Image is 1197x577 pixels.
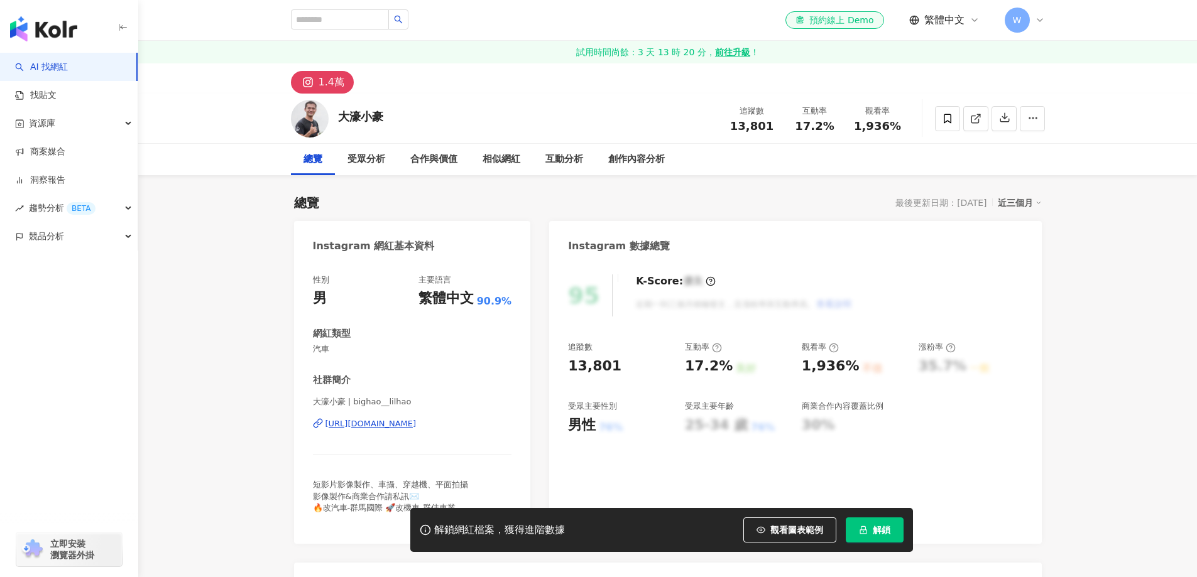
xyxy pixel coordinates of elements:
div: 解鎖網紅檔案，獲得進階數據 [434,524,565,537]
div: 13,801 [568,357,621,376]
div: 相似網紅 [483,152,520,167]
span: 汽車 [313,343,512,355]
div: 近三個月 [998,195,1042,211]
div: 網紅類型 [313,327,351,340]
span: W [1013,13,1022,27]
div: 受眾分析 [347,152,385,167]
span: 13,801 [730,119,773,132]
a: 找貼文 [15,89,57,102]
div: 最後更新日期：[DATE] [895,198,987,208]
div: 受眾主要性別 [568,401,617,412]
img: KOL Avatar [291,100,329,138]
div: 互動率 [685,342,722,353]
span: 17.2% [795,120,834,132]
span: 觀看圖表範例 [770,525,823,535]
div: 追蹤數 [568,342,593,353]
span: 90.9% [477,294,512,308]
span: 趨勢分析 [29,194,96,222]
button: 解鎖 [846,517,904,542]
div: 主要語言 [418,274,451,286]
a: 預約線上 Demo [785,11,883,29]
div: 合作與價值 [410,152,457,167]
span: 立即安裝 瀏覽器外掛 [50,538,94,561]
span: 1,936% [854,120,901,132]
a: [URL][DOMAIN_NAME] [313,418,512,429]
button: 1.4萬 [291,71,354,94]
span: 繁體中文 [924,13,965,27]
a: chrome extension立即安裝 瀏覽器外掛 [16,532,122,566]
div: 社群簡介 [313,374,351,387]
div: 1,936% [802,357,860,376]
a: 試用時間尚餘：3 天 13 時 20 分，前往升級！ [138,41,1197,63]
div: K-Score : [636,274,716,288]
div: 預約線上 Demo [795,14,873,26]
div: 男 [313,289,327,308]
img: logo [10,16,77,41]
div: 觀看率 [854,105,902,117]
img: chrome extension [20,539,45,559]
div: 互動分析 [545,152,583,167]
div: Instagram 網紅基本資料 [313,239,435,253]
div: 互動率 [791,105,839,117]
span: 大濠小豪 | bighao__lilhao [313,396,512,407]
div: Instagram 數據總覽 [568,239,670,253]
span: search [394,15,403,24]
div: 男性 [568,416,596,435]
div: 17.2% [685,357,733,376]
div: 觀看率 [802,342,839,353]
a: 洞察報告 [15,174,65,186]
span: rise [15,204,24,213]
div: 受眾主要年齡 [685,401,734,412]
div: 漲粉率 [919,342,956,353]
button: 觀看圖表範例 [743,517,836,542]
div: [URL][DOMAIN_NAME] [325,418,417,429]
span: 解鎖 [873,525,890,535]
div: 創作內容分析 [608,152,665,167]
a: searchAI 找網紅 [15,61,68,73]
span: lock [859,526,868,534]
div: 大濠小豪 [338,109,383,124]
span: 短影片影像製作、車攝、穿越機、平面拍攝 影像製作&商業合作請私訊✉️ 🔥改汽車-群馬國際 🚀改機車-群佳車業 💎VAITRIX💎電子油門加速器下單⬇️ [313,480,468,524]
a: 商案媒合 [15,146,65,158]
span: 資源庫 [29,109,55,138]
div: 追蹤數 [728,105,776,117]
strong: 前往升級 [715,46,750,58]
div: 總覽 [303,152,322,167]
div: 總覽 [294,194,319,212]
div: BETA [67,202,96,215]
div: 性別 [313,274,329,286]
span: 競品分析 [29,222,64,251]
div: 繁體中文 [418,289,474,308]
div: 1.4萬 [319,73,344,91]
div: 商業合作內容覆蓋比例 [802,401,883,412]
